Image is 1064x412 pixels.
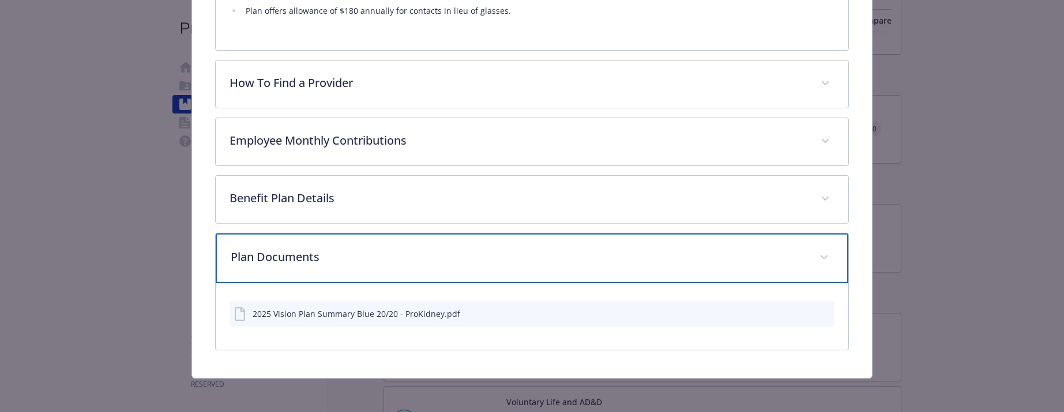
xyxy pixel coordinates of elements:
p: Benefit Plan Details [230,190,807,207]
div: Benefit Plan Details [216,176,848,223]
div: How To Find a Provider [216,61,848,108]
div: Employee Monthly Contributions [216,118,848,165]
p: How To Find a Provider [230,74,807,92]
li: Plan offers allowance of $180 annually for contacts in lieu of glasses. [242,4,834,18]
button: download file [801,308,810,320]
div: 2025 Vision Plan Summary Blue 20/20 - ProKidney.pdf [253,308,460,320]
p: Plan Documents [231,248,806,266]
p: Employee Monthly Contributions [230,132,807,149]
button: preview file [819,308,830,320]
div: Plan Documents [216,283,848,350]
div: Plan Documents [216,233,848,283]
